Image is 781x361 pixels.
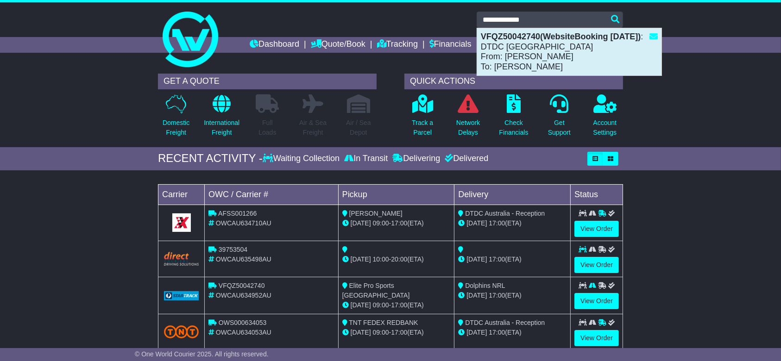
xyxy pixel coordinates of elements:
[456,94,480,143] a: NetworkDelays
[351,329,371,336] span: [DATE]
[164,252,199,266] img: Direct.png
[373,329,389,336] span: 09:00
[458,255,567,264] div: (ETA)
[349,210,403,217] span: [PERSON_NAME]
[219,246,247,253] span: 39753504
[454,184,571,205] td: Delivery
[458,328,567,337] div: (ETA)
[574,221,619,237] a: View Order
[342,328,451,337] div: - (ETA)
[158,74,377,89] div: GET A QUOTE
[205,184,339,205] td: OWC / Carrier #
[574,257,619,273] a: View Order
[593,118,617,137] p: Account Settings
[216,255,271,263] span: OWCAU635498AU
[429,37,472,53] a: Financials
[172,213,191,232] img: GetCarrierServiceLogo
[311,37,365,53] a: Quote/Book
[342,300,451,310] div: - (ETA)
[593,94,617,143] a: AccountSettings
[489,292,505,299] span: 17:00
[164,291,199,300] img: GetCarrierServiceLogo
[216,219,271,227] span: OWCAU634710AU
[263,154,342,164] div: Waiting Collection
[489,219,505,227] span: 17:00
[216,329,271,336] span: OWCAU634053AU
[256,118,279,137] p: Full Loads
[162,94,190,143] a: DomesticFreight
[442,154,488,164] div: Delivered
[299,118,327,137] p: Air & Sea Freight
[346,118,371,137] p: Air / Sea Depot
[351,255,371,263] span: [DATE]
[218,210,257,217] span: AFSS001266
[204,118,239,137] p: International Freight
[481,32,641,41] strong: VFQZ50042740(WebsiteBooking [DATE])
[377,37,418,53] a: Tracking
[216,292,271,299] span: OWCAU634952AU
[250,37,299,53] a: Dashboard
[349,319,418,326] span: TNT FEDEX REDBANK
[342,154,390,164] div: In Transit
[373,255,389,263] span: 10:00
[351,301,371,309] span: [DATE]
[571,184,623,205] td: Status
[412,118,433,137] p: Track a Parcel
[163,118,189,137] p: Domestic Freight
[477,28,661,75] div: : DTDC [GEOGRAPHIC_DATA] From: [PERSON_NAME] To: [PERSON_NAME]
[465,319,545,326] span: DTDC Australia - Reception
[466,292,487,299] span: [DATE]
[391,219,407,227] span: 17:00
[342,255,451,264] div: - (ETA)
[219,319,267,326] span: OWS000634053
[489,255,505,263] span: 17:00
[158,184,205,205] td: Carrier
[373,301,389,309] span: 09:00
[219,282,265,289] span: VFQZ50042740
[466,329,487,336] span: [DATE]
[411,94,434,143] a: Track aParcel
[390,154,442,164] div: Delivering
[456,118,480,137] p: Network Delays
[338,184,454,205] td: Pickup
[404,74,623,89] div: QUICK ACTIONS
[499,94,529,143] a: CheckFinancials
[548,118,571,137] p: Get Support
[203,94,240,143] a: InternationalFreight
[466,255,487,263] span: [DATE]
[465,282,505,289] span: Dolphins NRL
[342,282,410,299] span: Elite Pro Sports [GEOGRAPHIC_DATA]
[391,329,407,336] span: 17:00
[158,152,263,165] div: RECENT ACTIVITY -
[458,291,567,300] div: (ETA)
[574,330,619,346] a: View Order
[342,218,451,228] div: - (ETA)
[466,219,487,227] span: [DATE]
[391,301,407,309] span: 17:00
[351,219,371,227] span: [DATE]
[548,94,571,143] a: GetSupport
[574,293,619,309] a: View Order
[465,210,545,217] span: DTDC Australia - Reception
[373,219,389,227] span: 09:00
[135,350,269,358] span: © One World Courier 2025. All rights reserved.
[164,325,199,338] img: TNT_Domestic.png
[458,218,567,228] div: (ETA)
[391,255,407,263] span: 20:00
[489,329,505,336] span: 17:00
[499,118,529,137] p: Check Financials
